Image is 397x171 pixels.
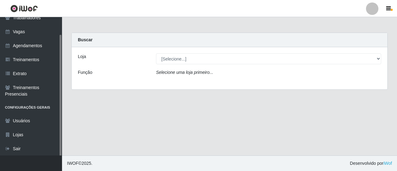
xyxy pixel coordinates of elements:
[383,161,392,166] a: iWof
[67,161,78,166] span: IWOF
[67,160,92,167] span: © 2025 .
[156,70,213,75] i: Selecione uma loja primeiro...
[78,69,92,76] label: Função
[350,160,392,167] span: Desenvolvido por
[78,53,86,60] label: Loja
[10,5,38,12] img: CoreUI Logo
[78,37,92,42] strong: Buscar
